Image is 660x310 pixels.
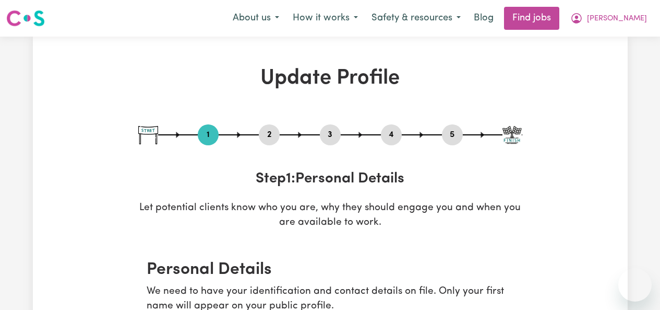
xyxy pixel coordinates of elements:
[138,66,522,91] h1: Update Profile
[147,260,514,280] h2: Personal Details
[6,9,45,28] img: Careseekers logo
[259,128,280,142] button: Go to step 2
[138,201,522,231] p: Let potential clients know who you are, why they should engage you and when you are available to ...
[6,6,45,30] a: Careseekers logo
[587,13,647,25] span: [PERSON_NAME]
[563,7,654,29] button: My Account
[467,7,500,30] a: Blog
[365,7,467,29] button: Safety & resources
[504,7,559,30] a: Find jobs
[138,170,522,188] h3: Step 1 : Personal Details
[618,268,652,302] iframe: Button to launch messaging window
[286,7,365,29] button: How it works
[198,128,219,142] button: Go to step 1
[381,128,402,142] button: Go to step 4
[320,128,341,142] button: Go to step 3
[442,128,463,142] button: Go to step 5
[226,7,286,29] button: About us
